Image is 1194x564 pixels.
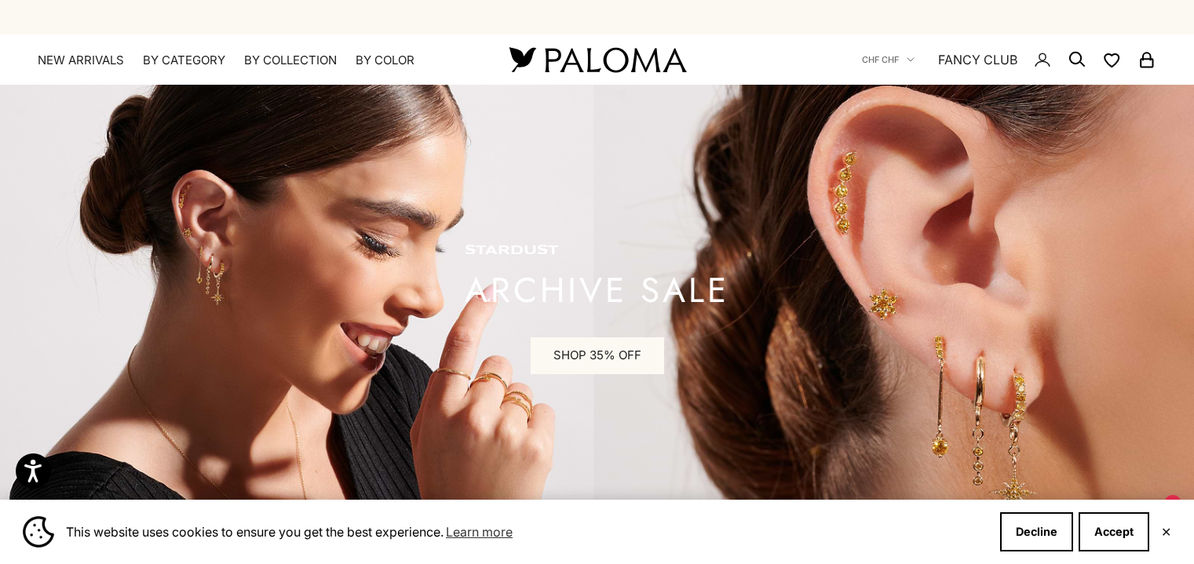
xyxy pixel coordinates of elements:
[444,520,515,544] a: Learn more
[143,53,225,68] summary: By Category
[938,49,1017,70] a: FANCY CLUB
[862,35,1156,85] nav: Secondary navigation
[1000,512,1073,551] button: Decline
[862,53,899,67] span: CHF CHF
[1161,527,1171,537] button: Close
[862,53,915,67] button: CHF CHF
[23,516,54,548] img: Cookie banner
[66,520,988,544] span: This website uses cookies to ensure you get the best experience.
[1079,512,1149,551] button: Accept
[38,53,472,68] nav: Primary navigation
[244,53,337,68] summary: By Collection
[38,53,124,68] a: NEW ARRIVALS
[356,53,414,68] summary: By Color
